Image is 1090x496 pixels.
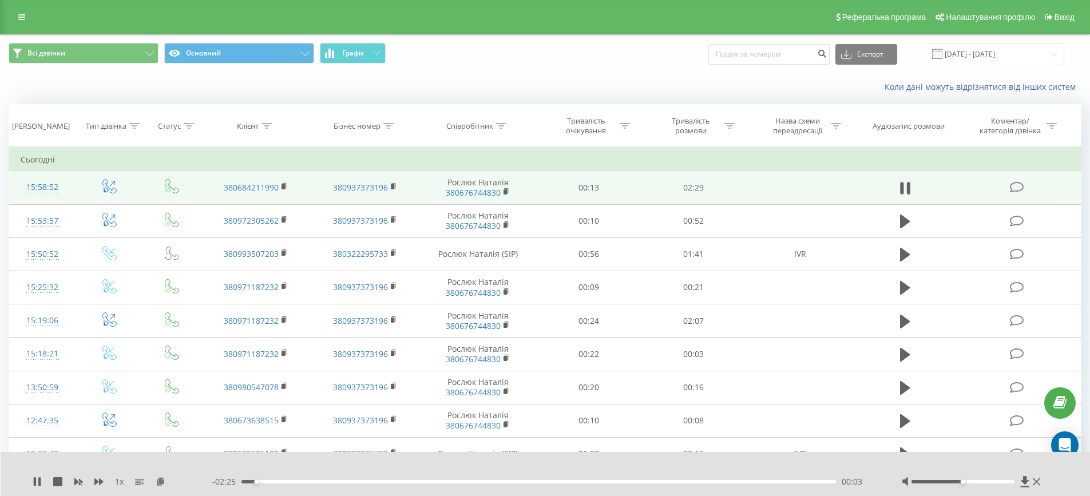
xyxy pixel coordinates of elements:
[946,13,1035,22] span: Налаштування профілю
[537,171,641,204] td: 00:13
[446,187,501,198] a: 380676744830
[537,437,641,470] td: 01:00
[419,338,537,371] td: Рослюк Наталія
[334,121,380,131] div: Бізнес номер
[556,116,617,136] div: Тривалість очікування
[224,182,279,193] a: 380684211990
[86,121,126,131] div: Тип дзвінка
[537,304,641,338] td: 00:24
[21,410,65,432] div: 12:47:35
[419,204,537,237] td: Рослюк Наталія
[320,43,386,64] button: Графік
[333,348,388,359] a: 380937373196
[224,448,279,459] a: 380682605100
[641,171,746,204] td: 02:29
[835,44,897,65] button: Експорт
[21,176,65,199] div: 15:58:52
[641,371,746,404] td: 00:16
[419,171,537,204] td: Рослюк Наталія
[224,281,279,292] a: 380971187232
[660,116,722,136] div: Тривалість розмови
[537,371,641,404] td: 00:20
[21,376,65,399] div: 13:50:59
[446,387,501,398] a: 380676744830
[767,116,828,136] div: Назва схеми переадресації
[977,116,1044,136] div: Коментар/категорія дзвінка
[885,81,1081,92] a: Коли дані можуть відрізнятися вiд інших систем
[12,121,70,131] div: [PERSON_NAME]
[961,479,965,484] div: Accessibility label
[21,443,65,465] div: 12:33:43
[641,304,746,338] td: 02:07
[224,382,279,392] a: 380980547078
[708,44,830,65] input: Пошук за номером
[224,415,279,426] a: 380673638515
[1051,431,1079,459] div: Open Intercom Messenger
[746,437,854,470] td: IVR
[446,220,501,231] a: 380676744830
[641,338,746,371] td: 00:03
[641,437,746,470] td: 00:13
[333,281,388,292] a: 380937373196
[537,204,641,237] td: 00:10
[333,448,388,459] a: 380322295733
[9,43,158,64] button: Всі дзвінки
[446,287,501,298] a: 380676744830
[333,248,388,259] a: 380322295733
[446,354,501,364] a: 380676744830
[641,404,746,437] td: 00:08
[9,148,1081,171] td: Сьогодні
[446,420,501,431] a: 380676744830
[224,315,279,326] a: 380971187232
[21,343,65,365] div: 15:18:21
[746,237,854,271] td: IVR
[333,315,388,326] a: 380937373196
[873,121,945,131] div: Аудіозапис розмови
[21,243,65,265] div: 15:50:52
[27,49,65,58] span: Всі дзвінки
[419,271,537,304] td: Рослюк Наталія
[842,13,926,22] span: Реферальна програма
[158,121,181,131] div: Статус
[419,437,537,470] td: Рослюк Наталія (SIP)
[641,271,746,304] td: 00:21
[212,476,241,487] span: - 02:25
[333,215,388,226] a: 380937373196
[641,204,746,237] td: 00:52
[224,248,279,259] a: 380993507203
[641,237,746,271] td: 01:41
[842,476,862,487] span: 00:03
[537,338,641,371] td: 00:22
[115,476,124,487] span: 1 x
[446,320,501,331] a: 380676744830
[419,371,537,404] td: Рослюк Наталія
[333,415,388,426] a: 380937373196
[333,182,388,193] a: 380937373196
[21,276,65,299] div: 15:25:32
[164,43,314,64] button: Основний
[254,479,259,484] div: Accessibility label
[1055,13,1075,22] span: Вихід
[537,404,641,437] td: 00:10
[21,309,65,332] div: 15:19:06
[342,49,364,57] span: Графік
[419,237,537,271] td: Рослюк Наталія (SIP)
[537,271,641,304] td: 00:09
[446,121,493,131] div: Співробітник
[419,304,537,338] td: Рослюк Наталія
[21,210,65,232] div: 15:53:57
[224,348,279,359] a: 380971187232
[333,382,388,392] a: 380937373196
[537,237,641,271] td: 00:56
[419,404,537,437] td: Рослюк Наталія
[237,121,259,131] div: Клієнт
[224,215,279,226] a: 380972305262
